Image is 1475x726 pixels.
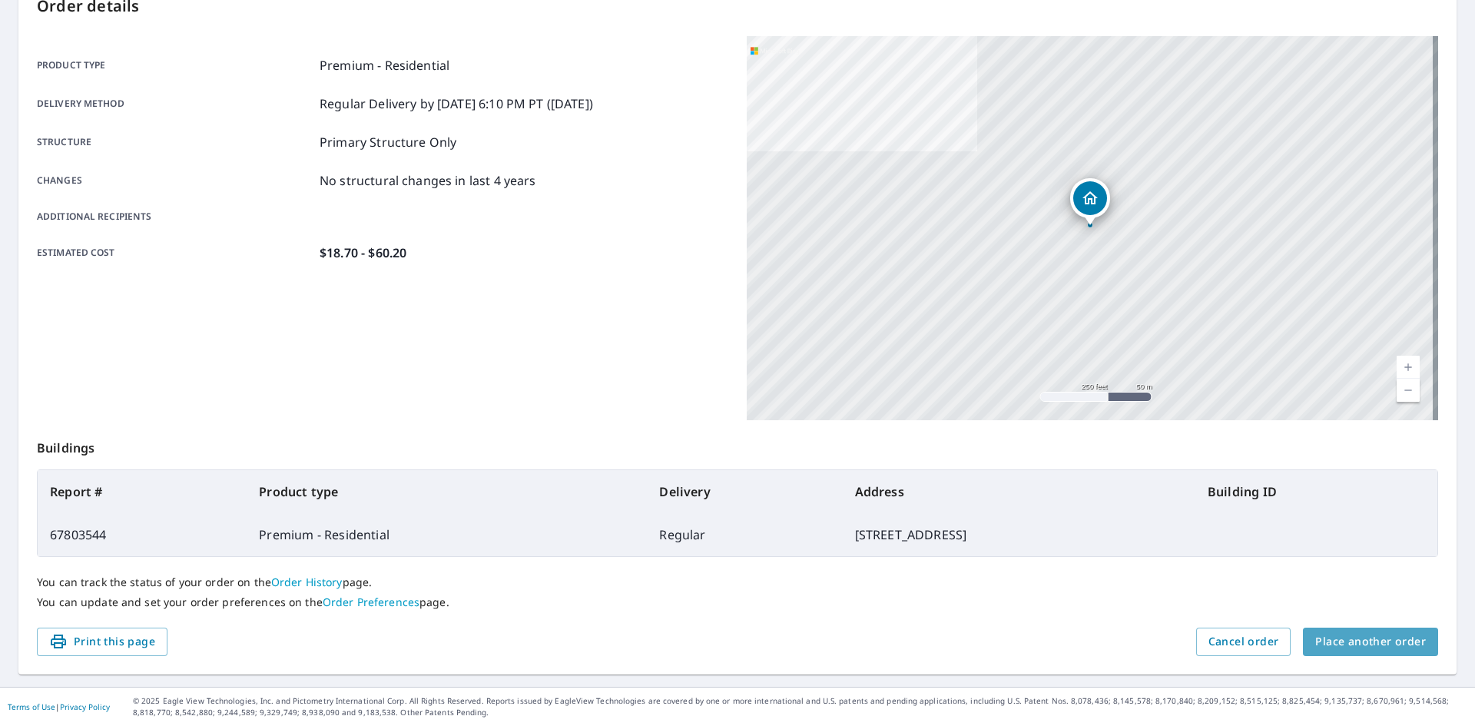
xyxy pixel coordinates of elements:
p: Structure [37,133,313,151]
p: | [8,702,110,711]
th: Delivery [647,470,842,513]
p: Estimated cost [37,244,313,262]
a: Order Preferences [323,595,419,609]
span: Cancel order [1208,632,1279,651]
p: Buildings [37,420,1438,469]
p: Regular Delivery by [DATE] 6:10 PM PT ([DATE]) [320,94,593,113]
a: Current Level 17, Zoom Out [1397,379,1420,402]
p: Additional recipients [37,210,313,224]
p: Changes [37,171,313,190]
p: © 2025 Eagle View Technologies, Inc. and Pictometry International Corp. All Rights Reserved. Repo... [133,695,1467,718]
a: Terms of Use [8,701,55,712]
p: Delivery method [37,94,313,113]
th: Report # [38,470,247,513]
span: Place another order [1315,632,1426,651]
button: Print this page [37,628,167,656]
td: [STREET_ADDRESS] [843,513,1195,556]
p: Premium - Residential [320,56,449,75]
p: Product type [37,56,313,75]
th: Address [843,470,1195,513]
p: No structural changes in last 4 years [320,171,536,190]
th: Building ID [1195,470,1437,513]
button: Place another order [1303,628,1438,656]
span: Print this page [49,632,155,651]
p: You can track the status of your order on the page. [37,575,1438,589]
div: Dropped pin, building 1, Residential property, 3785 Morrice Rd Webberville, MI 48892 [1070,178,1110,226]
td: Regular [647,513,842,556]
a: Privacy Policy [60,701,110,712]
td: Premium - Residential [247,513,647,556]
p: You can update and set your order preferences on the page. [37,595,1438,609]
a: Order History [271,575,343,589]
th: Product type [247,470,647,513]
td: 67803544 [38,513,247,556]
a: Current Level 17, Zoom In [1397,356,1420,379]
button: Cancel order [1196,628,1291,656]
p: Primary Structure Only [320,133,456,151]
p: $18.70 - $60.20 [320,244,406,262]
